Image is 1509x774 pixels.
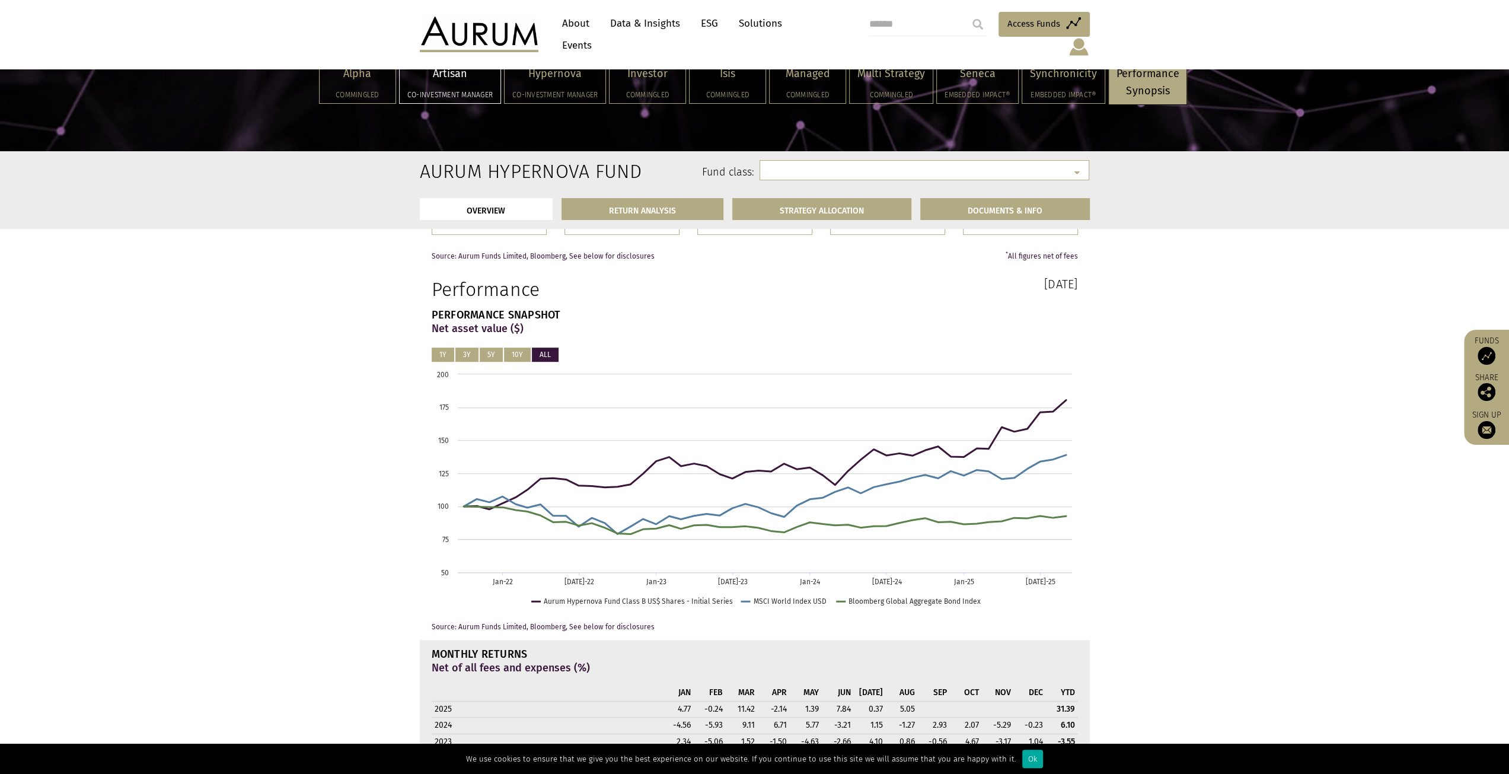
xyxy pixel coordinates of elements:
[1025,578,1055,586] text: [DATE]-25
[998,12,1090,37] a: Access Funds
[432,278,746,301] h1: Performance
[455,348,478,362] button: 3Y
[512,65,598,82] p: Hypernova
[662,701,694,717] td: 4.77
[327,91,388,98] h5: Commingled
[1061,720,1075,730] strong: 6.10
[822,685,854,701] th: JUN
[886,685,918,701] th: AUG
[432,322,524,335] strong: Net asset value ($)
[726,718,758,734] td: 9.11
[420,160,516,183] h2: Aurum Hypernova Fund
[556,12,595,34] a: About
[432,661,590,674] strong: Net of all fees and expenses (%)
[442,536,449,544] text: 75
[439,403,449,412] text: 175
[800,578,821,586] text: Jan-24
[872,578,902,586] text: [DATE]-24
[758,734,790,750] td: -1.50
[1478,421,1495,439] img: Sign up to our newsletter
[1014,734,1046,750] td: 1.04
[1478,383,1495,401] img: Share this post
[945,91,1010,98] h5: Embedded Impact®
[504,348,531,362] button: 10Y
[777,91,838,98] h5: Commingled
[407,65,493,82] p: Artisan
[556,34,592,56] a: Events
[1116,65,1179,100] p: Performance Synopsis
[407,91,493,98] h5: Co-investment Manager
[432,701,662,717] th: 2025
[777,65,838,82] p: Managed
[886,718,918,734] td: -1.27
[439,470,449,478] text: 125
[726,734,758,750] td: 1.52
[1014,718,1046,734] td: -0.23
[694,685,726,701] th: FEB
[1470,410,1503,439] a: Sign up
[726,701,758,717] td: 11.42
[534,165,754,180] label: Fund class:
[1022,750,1043,768] div: Ok
[950,685,982,701] th: OCT
[327,65,388,82] p: Alpha
[1068,37,1090,57] img: account-icon.svg
[437,371,449,379] text: 200
[726,685,758,701] th: MAR
[918,734,950,750] td: -0.56
[694,734,726,750] td: -5.06
[950,734,982,750] td: 4.67
[920,198,1090,220] a: DOCUMENTS & INFO
[694,718,726,734] td: -5.93
[717,578,747,586] text: [DATE]-23
[822,734,854,750] td: -2.66
[1046,685,1078,701] th: YTD
[564,578,594,586] text: [DATE]-22
[982,734,1014,750] td: -3.17
[1006,253,1078,260] span: All figures net of fees
[695,12,724,34] a: ESG
[918,718,950,734] td: 2.93
[1058,737,1075,747] strong: -3.55
[432,648,528,661] strong: MONTHLY RETURNS
[662,734,694,750] td: 2.34
[732,198,911,220] a: STRATEGY ALLOCATION
[790,718,822,734] td: 5.77
[918,685,950,701] th: SEP
[432,308,561,321] strong: PERFORMANCE SNAPSHOT
[1030,91,1097,98] h5: Embedded Impact®
[617,91,678,98] h5: Commingled
[438,502,449,511] text: 100
[604,12,686,34] a: Data & Insights
[1057,704,1075,714] strong: 31.39
[790,701,822,717] td: 1.39
[790,734,822,750] td: -4.63
[886,701,918,717] td: 5.05
[857,65,925,82] p: Multi Strategy
[758,701,790,717] td: -2.14
[857,91,925,98] h5: Commingled
[617,65,678,82] p: Investor
[544,597,733,606] text: Aurum Hypernova Fund Class B US$ Shares - Initial Series
[1470,336,1503,365] a: Funds
[764,278,1078,290] h3: [DATE]
[854,734,886,750] td: 4.10
[662,718,694,734] td: -4.56
[758,718,790,734] td: 6.71
[441,569,449,577] text: 50
[954,578,974,586] text: Jan-25
[493,578,513,586] text: Jan-22
[697,65,758,82] p: Isis
[1030,65,1097,82] p: Synchronicity
[822,701,854,717] td: 7.84
[697,91,758,98] h5: Commingled
[662,685,694,701] th: JAN
[790,685,822,701] th: MAY
[982,685,1014,701] th: NOV
[438,437,449,445] text: 150
[982,718,1014,734] td: -5.29
[432,348,454,362] button: 1Y
[1007,17,1060,31] span: Access Funds
[1478,347,1495,365] img: Access Funds
[854,701,886,717] td: 0.37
